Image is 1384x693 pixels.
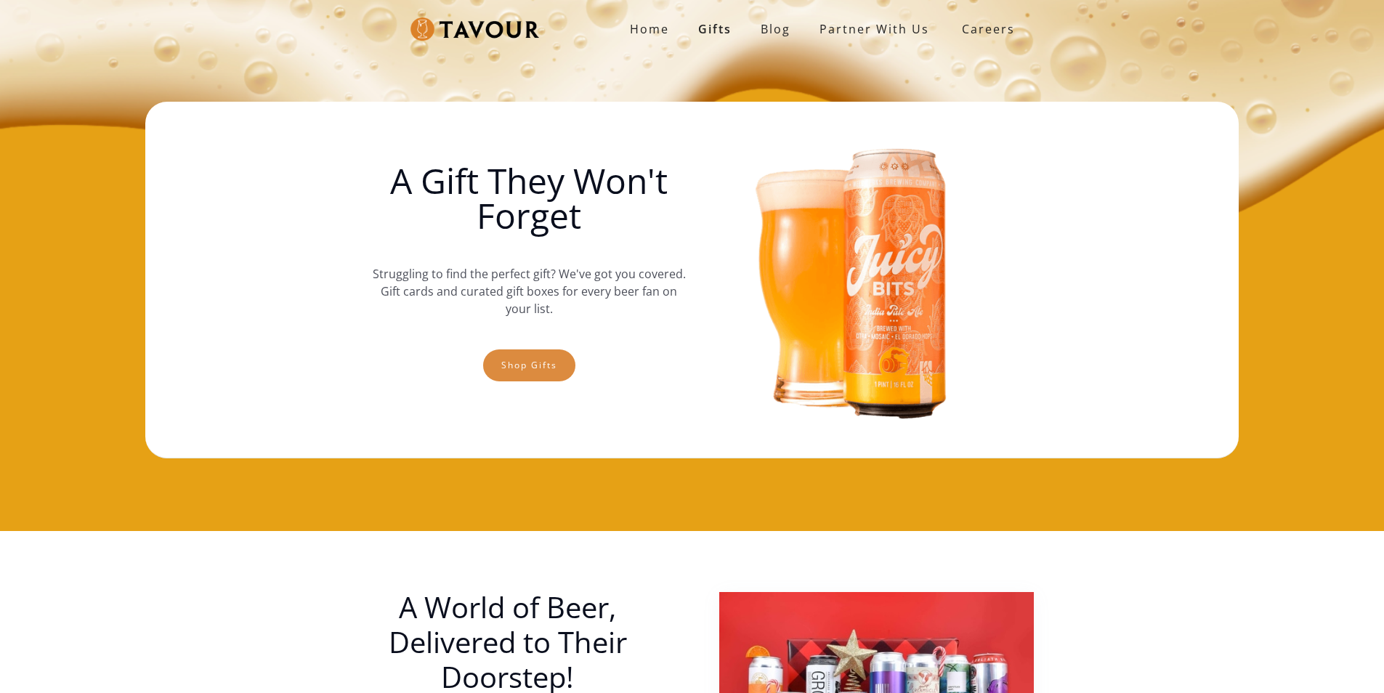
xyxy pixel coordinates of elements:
a: Gifts [684,15,746,44]
a: Home [615,15,684,44]
p: Struggling to find the perfect gift? We've got you covered. Gift cards and curated gift boxes for... [372,251,686,332]
h1: A Gift They Won't Forget [372,163,686,233]
a: Blog [746,15,805,44]
strong: Careers [962,15,1015,44]
a: Careers [944,9,1026,49]
a: Shop gifts [483,349,575,381]
a: partner with us [805,15,944,44]
strong: Home [630,21,669,37]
